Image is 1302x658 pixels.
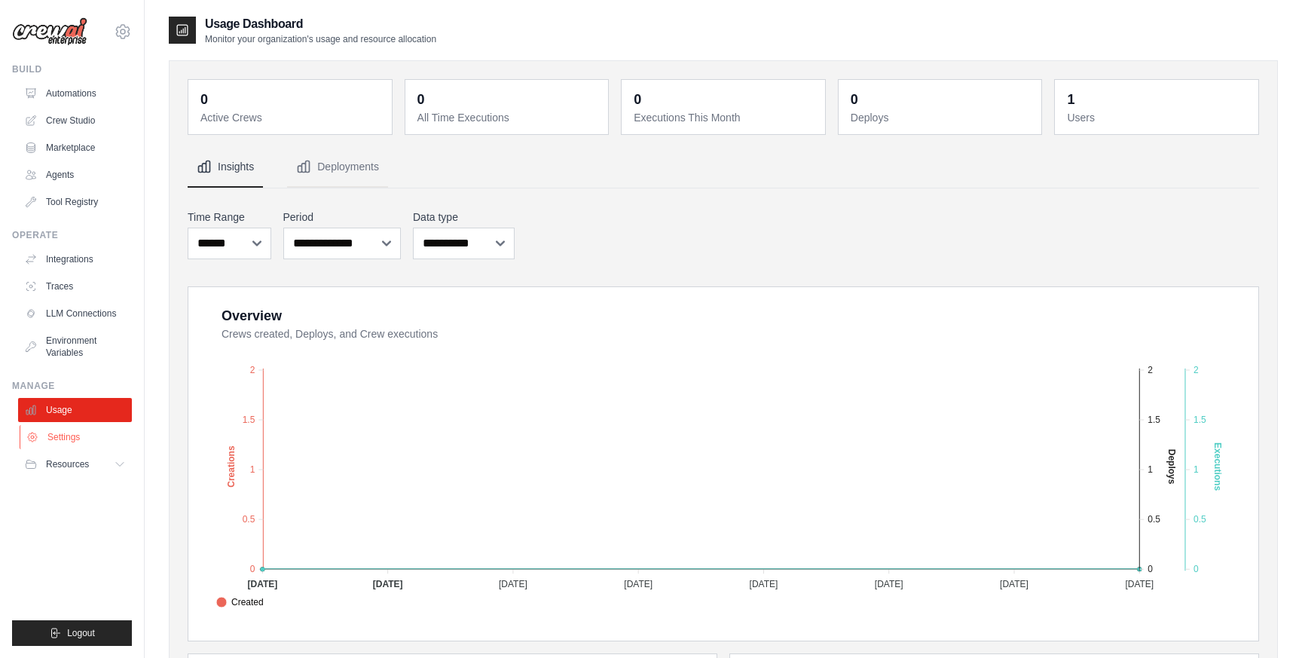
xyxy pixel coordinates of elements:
[1148,514,1160,525] tspan: 0.5
[18,398,132,422] a: Usage
[247,579,277,589] tspan: [DATE]
[875,579,903,589] tspan: [DATE]
[1067,89,1074,110] div: 1
[205,33,436,45] p: Monitor your organization's usage and resource allocation
[200,110,383,125] dt: Active Crews
[188,210,271,225] label: Time Range
[18,301,132,326] a: LLM Connections
[750,579,778,589] tspan: [DATE]
[1148,415,1160,425] tspan: 1.5
[205,15,436,33] h2: Usage Dashboard
[1148,464,1153,475] tspan: 1
[417,110,600,125] dt: All Time Executions
[226,445,237,488] text: Creations
[188,147,1259,188] nav: Tabs
[417,89,425,110] div: 0
[1148,564,1153,574] tspan: 0
[12,229,132,241] div: Operate
[413,210,515,225] label: Data type
[283,210,402,225] label: Period
[12,63,132,75] div: Build
[12,380,132,392] div: Manage
[18,81,132,106] a: Automations
[243,514,255,525] tspan: 0.5
[499,579,527,589] tspan: [DATE]
[851,110,1033,125] dt: Deploys
[18,247,132,271] a: Integrations
[624,579,653,589] tspan: [DATE]
[1193,464,1199,475] tspan: 1
[67,627,95,639] span: Logout
[18,136,132,160] a: Marketplace
[12,620,132,646] button: Logout
[1193,365,1199,375] tspan: 2
[1166,449,1177,485] text: Deploys
[18,452,132,476] button: Resources
[12,17,87,46] img: Logo
[1148,365,1153,375] tspan: 2
[287,147,388,188] button: Deployments
[1067,110,1249,125] dt: Users
[188,147,263,188] button: Insights
[250,464,255,475] tspan: 1
[1125,579,1154,589] tspan: [DATE]
[634,89,641,110] div: 0
[18,109,132,133] a: Crew Studio
[222,305,282,326] div: Overview
[1193,564,1199,574] tspan: 0
[250,564,255,574] tspan: 0
[200,89,208,110] div: 0
[20,425,133,449] a: Settings
[222,326,1240,341] dt: Crews created, Deploys, and Crew executions
[243,415,255,425] tspan: 1.5
[46,458,89,470] span: Resources
[851,89,858,110] div: 0
[18,274,132,298] a: Traces
[373,579,403,589] tspan: [DATE]
[216,595,264,609] span: Created
[18,163,132,187] a: Agents
[1193,514,1206,525] tspan: 0.5
[18,329,132,365] a: Environment Variables
[1000,579,1028,589] tspan: [DATE]
[250,365,255,375] tspan: 2
[1212,442,1223,491] text: Executions
[634,110,816,125] dt: Executions This Month
[1193,415,1206,425] tspan: 1.5
[18,190,132,214] a: Tool Registry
